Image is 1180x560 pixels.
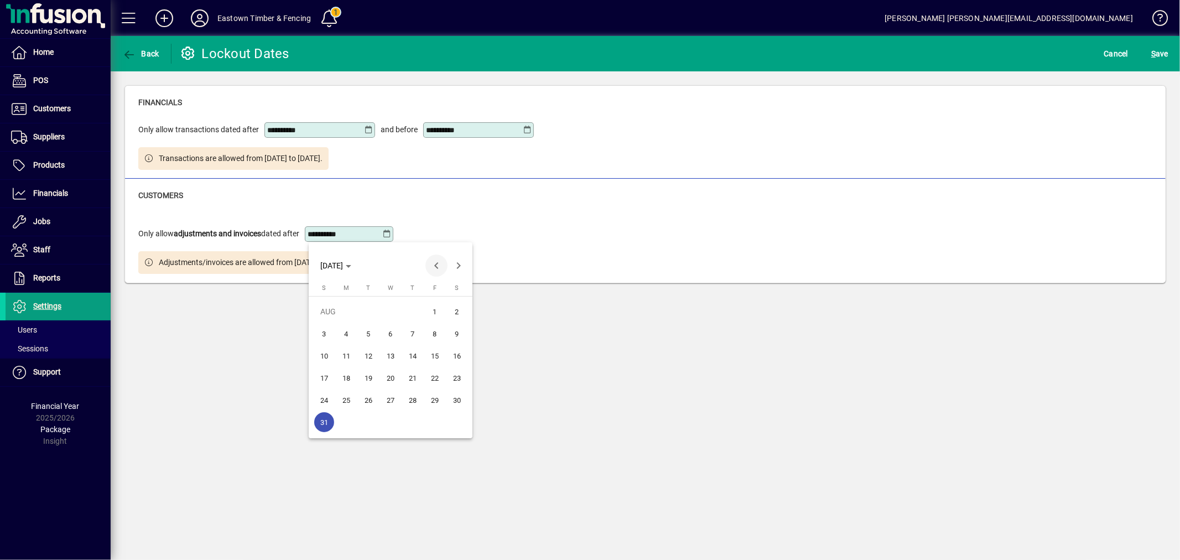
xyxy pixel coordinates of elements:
[424,300,446,323] button: Fri Aug 01 2025
[424,323,446,345] button: Fri Aug 08 2025
[320,261,343,270] span: [DATE]
[381,390,401,410] span: 27
[403,346,423,366] span: 14
[402,323,424,345] button: Thu Aug 07 2025
[316,256,356,276] button: Choose month and year
[313,389,335,411] button: Sun Aug 24 2025
[425,390,445,410] span: 29
[380,345,402,367] button: Wed Aug 13 2025
[313,323,335,345] button: Sun Aug 03 2025
[403,368,423,388] span: 21
[335,367,357,389] button: Mon Aug 18 2025
[380,323,402,345] button: Wed Aug 06 2025
[448,255,470,277] button: Next month
[402,345,424,367] button: Thu Aug 14 2025
[335,389,357,411] button: Mon Aug 25 2025
[446,300,468,323] button: Sat Aug 02 2025
[357,389,380,411] button: Tue Aug 26 2025
[381,324,401,344] span: 6
[336,368,356,388] span: 18
[447,368,467,388] span: 23
[403,324,423,344] span: 7
[425,346,445,366] span: 15
[344,284,349,292] span: M
[447,346,467,366] span: 16
[424,345,446,367] button: Fri Aug 15 2025
[322,284,326,292] span: S
[314,412,334,432] span: 31
[313,411,335,433] button: Sun Aug 31 2025
[447,324,467,344] span: 9
[403,390,423,410] span: 28
[446,323,468,345] button: Sat Aug 09 2025
[424,367,446,389] button: Fri Aug 22 2025
[313,367,335,389] button: Sun Aug 17 2025
[366,284,370,292] span: T
[425,255,448,277] button: Previous month
[425,324,445,344] span: 8
[381,346,401,366] span: 13
[313,345,335,367] button: Sun Aug 10 2025
[358,346,378,366] span: 12
[380,389,402,411] button: Wed Aug 27 2025
[447,302,467,322] span: 2
[425,302,445,322] span: 1
[335,345,357,367] button: Mon Aug 11 2025
[357,367,380,389] button: Tue Aug 19 2025
[314,390,334,410] span: 24
[424,389,446,411] button: Fri Aug 29 2025
[402,367,424,389] button: Thu Aug 21 2025
[336,346,356,366] span: 11
[402,389,424,411] button: Thu Aug 28 2025
[336,390,356,410] span: 25
[314,324,334,344] span: 3
[446,367,468,389] button: Sat Aug 23 2025
[357,323,380,345] button: Tue Aug 05 2025
[446,345,468,367] button: Sat Aug 16 2025
[335,323,357,345] button: Mon Aug 04 2025
[433,284,436,292] span: F
[314,368,334,388] span: 17
[447,390,467,410] span: 30
[314,346,334,366] span: 10
[410,284,414,292] span: T
[358,368,378,388] span: 19
[446,389,468,411] button: Sat Aug 30 2025
[425,368,445,388] span: 22
[380,367,402,389] button: Wed Aug 20 2025
[357,345,380,367] button: Tue Aug 12 2025
[358,324,378,344] span: 5
[381,368,401,388] span: 20
[455,284,459,292] span: S
[313,300,424,323] td: AUG
[388,284,393,292] span: W
[358,390,378,410] span: 26
[336,324,356,344] span: 4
